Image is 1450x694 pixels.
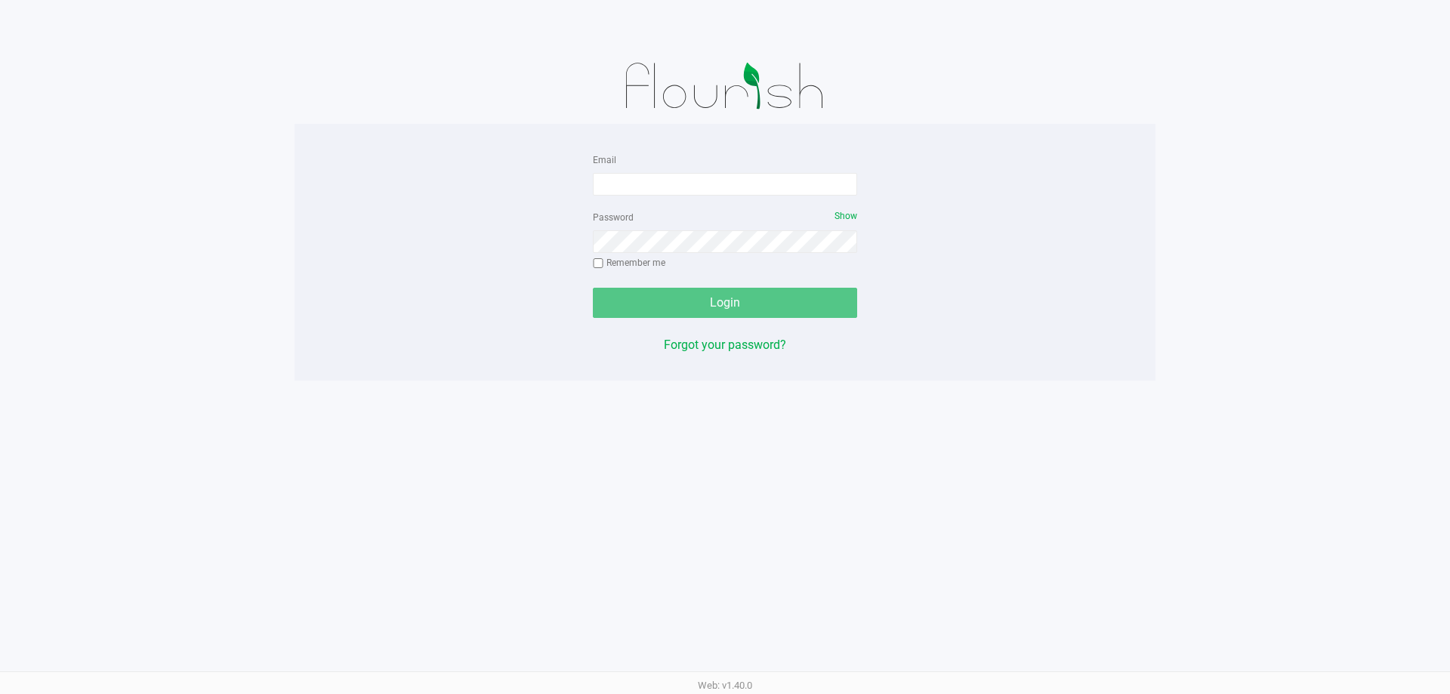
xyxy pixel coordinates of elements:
button: Forgot your password? [664,336,786,354]
label: Password [593,211,634,224]
span: Show [835,211,857,221]
span: Web: v1.40.0 [698,680,752,691]
label: Email [593,153,616,167]
input: Remember me [593,258,603,269]
label: Remember me [593,256,665,270]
